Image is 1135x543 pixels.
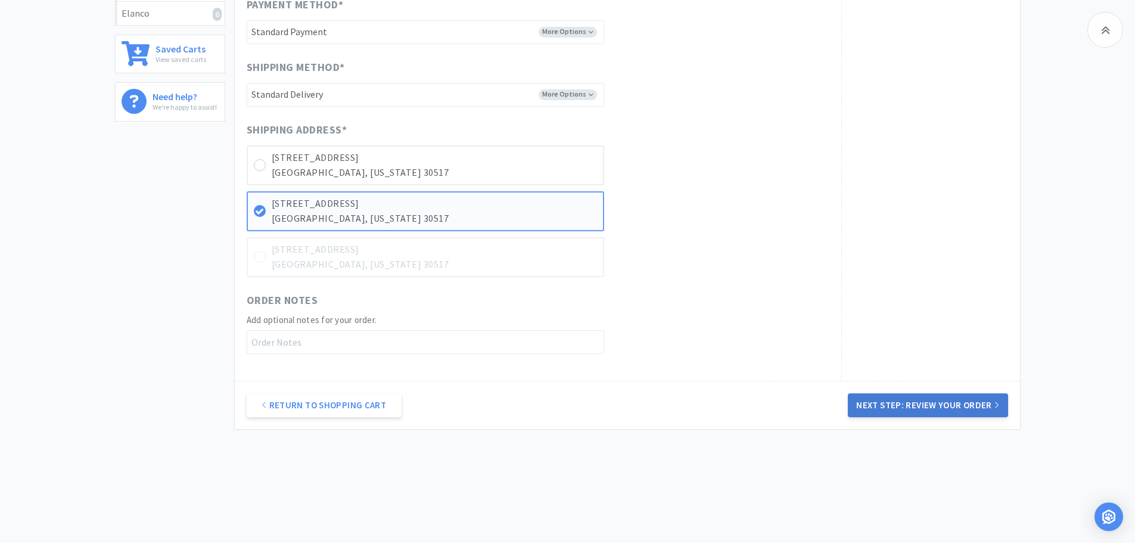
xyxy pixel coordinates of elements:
p: [STREET_ADDRESS] [272,196,597,212]
span: Shipping Address * [247,122,347,139]
p: View saved carts [156,54,206,65]
p: We're happy to assist! [153,101,217,113]
span: Add optional notes for your order. [247,314,377,325]
button: Next Step: Review Your Order [848,393,1007,417]
div: Elanco [122,6,219,21]
a: Return to Shopping Cart [247,393,402,417]
input: Order Notes [247,330,604,354]
a: Elanco0 [116,2,225,26]
h6: Need help? [153,89,217,101]
i: 0 [213,8,222,21]
p: [GEOGRAPHIC_DATA], [US_STATE] 30517 [272,165,597,181]
span: Order Notes [247,292,318,309]
p: [GEOGRAPHIC_DATA], [US_STATE] 30517 [272,257,597,272]
p: [STREET_ADDRESS] [272,150,597,166]
p: [STREET_ADDRESS] [272,242,597,257]
a: Saved CartsView saved carts [115,35,225,73]
span: Shipping Method * [247,59,345,76]
h6: Saved Carts [156,41,206,54]
p: [GEOGRAPHIC_DATA], [US_STATE] 30517 [272,211,597,226]
div: Open Intercom Messenger [1094,502,1123,531]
